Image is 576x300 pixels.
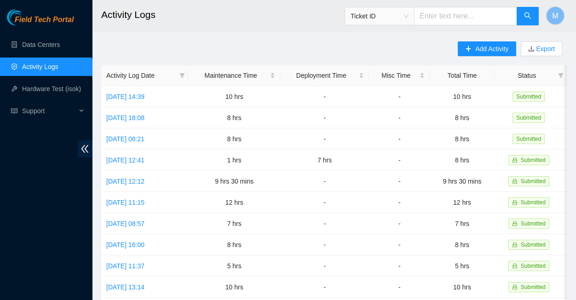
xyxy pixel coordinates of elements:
td: - [280,86,369,107]
span: filter [179,73,185,78]
span: Activity Log Date [106,70,176,81]
span: Submitted [521,220,546,227]
td: - [369,86,430,107]
td: - [369,234,430,255]
a: [DATE] 11:15 [106,199,144,206]
td: 1 hrs [188,150,280,171]
a: [DATE] 11:37 [106,262,144,270]
span: Add Activity [475,44,508,54]
td: - [280,255,369,277]
td: 5 hrs [430,255,494,277]
button: plusAdd Activity [458,41,516,56]
span: filter [178,69,187,82]
span: filter [558,73,564,78]
td: - [280,192,369,213]
td: - [280,128,369,150]
td: 8 hrs [188,107,280,128]
span: lock [512,179,518,184]
a: Hardware Test (isok) [22,85,81,92]
a: [DATE] 12:41 [106,156,144,164]
td: 9 hrs 30 mins [430,171,494,192]
td: - [369,150,430,171]
td: 5 hrs [188,255,280,277]
span: lock [512,221,518,226]
td: 8 hrs [430,234,494,255]
td: - [369,171,430,192]
span: Status [500,70,554,81]
td: - [369,255,430,277]
td: 12 hrs [188,192,280,213]
td: 10 hrs [430,277,494,298]
td: 10 hrs [188,86,280,107]
a: [DATE] 16:00 [106,241,144,248]
td: 8 hrs [430,107,494,128]
td: 10 hrs [188,277,280,298]
span: lock [512,242,518,248]
span: lock [512,157,518,163]
a: Data Centers [22,41,60,48]
td: - [369,277,430,298]
span: Submitted [521,178,546,185]
a: Export [535,45,555,52]
span: Submitted [513,92,545,102]
span: Submitted [513,134,545,144]
button: search [517,7,539,25]
span: download [528,46,535,53]
td: - [280,277,369,298]
td: - [280,234,369,255]
th: Total Time [430,65,494,86]
img: Akamai Technologies [7,9,46,25]
td: - [369,107,430,128]
td: - [369,192,430,213]
span: Ticket ID [351,9,409,23]
input: Enter text here... [414,7,517,25]
a: Activity Logs [22,63,58,70]
td: - [369,213,430,234]
td: - [280,213,369,234]
td: 8 hrs [430,150,494,171]
td: - [369,128,430,150]
td: 8 hrs [188,128,280,150]
span: Field Tech Portal [15,16,74,24]
span: Submitted [521,242,546,248]
span: search [524,12,531,21]
td: 8 hrs [188,234,280,255]
a: [DATE] 18:08 [106,114,144,121]
span: Submitted [521,157,546,163]
a: [DATE] 08:21 [106,135,144,143]
a: [DATE] 13:14 [106,283,144,291]
a: [DATE] 08:57 [106,220,144,227]
td: - [280,171,369,192]
a: [DATE] 12:12 [106,178,144,185]
td: 7 hrs [280,150,369,171]
td: - [280,107,369,128]
span: lock [512,263,518,269]
span: plus [465,46,472,53]
span: lock [512,200,518,205]
span: filter [556,69,565,82]
a: [DATE] 14:39 [106,93,144,100]
td: 7 hrs [188,213,280,234]
span: lock [512,284,518,290]
td: 8 hrs [430,128,494,150]
span: M [552,10,558,22]
span: Submitted [521,199,546,206]
span: Submitted [521,284,546,290]
span: double-left [78,140,92,157]
button: M [546,6,564,25]
td: 10 hrs [430,86,494,107]
span: Support [22,102,76,120]
span: Submitted [521,263,546,269]
td: 7 hrs [430,213,494,234]
a: Akamai TechnologiesField Tech Portal [7,17,74,29]
button: downloadExport [521,41,562,56]
span: Submitted [513,113,545,123]
span: read [11,108,17,114]
td: 12 hrs [430,192,494,213]
td: 9 hrs 30 mins [188,171,280,192]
